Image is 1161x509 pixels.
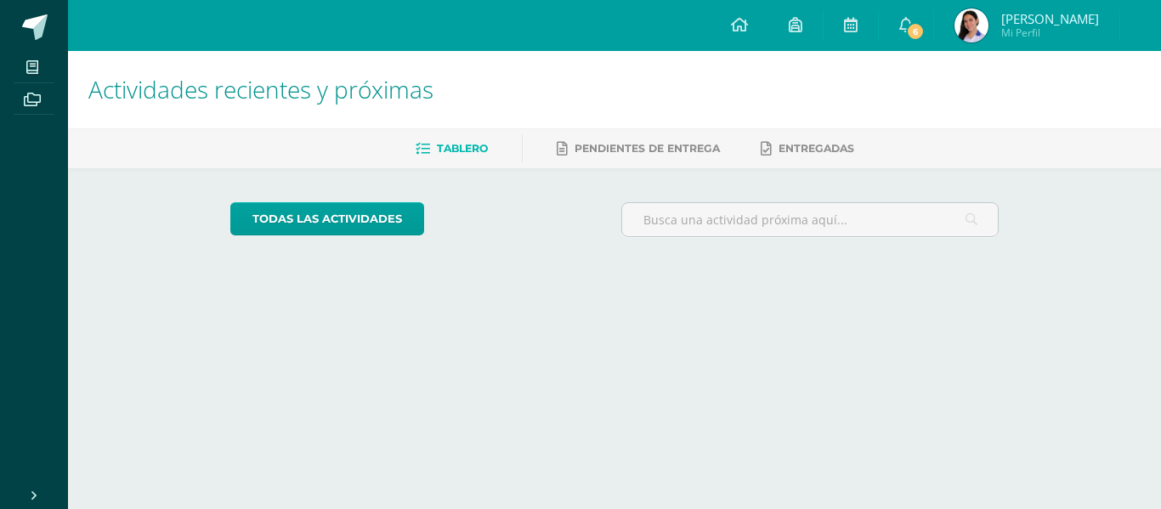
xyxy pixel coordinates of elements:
[906,22,925,41] span: 6
[761,135,854,162] a: Entregadas
[954,8,988,42] img: 8520479758772255b6dedb52aecd13f8.png
[557,135,720,162] a: Pendientes de entrega
[1001,25,1099,40] span: Mi Perfil
[88,73,433,105] span: Actividades recientes y próximas
[779,142,854,155] span: Entregadas
[1001,10,1099,27] span: [PERSON_NAME]
[230,202,424,235] a: todas las Actividades
[416,135,488,162] a: Tablero
[437,142,488,155] span: Tablero
[622,203,999,236] input: Busca una actividad próxima aquí...
[575,142,720,155] span: Pendientes de entrega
